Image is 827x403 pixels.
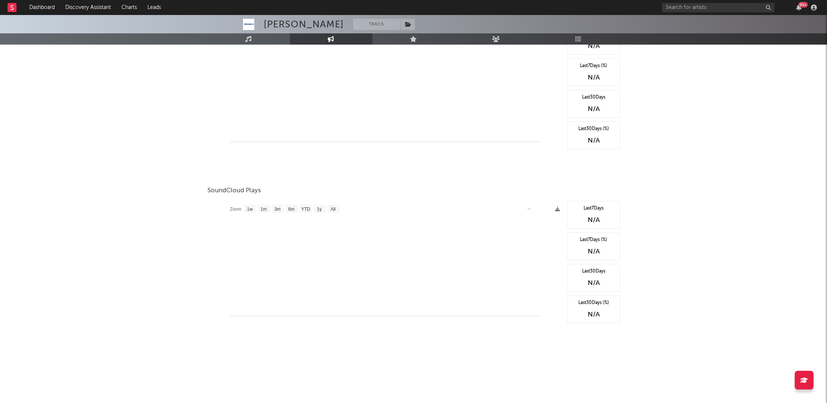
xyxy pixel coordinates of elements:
[288,207,294,212] text: 6m
[572,205,616,212] div: Last 7 Days
[796,4,801,10] button: 99+
[330,207,335,212] text: All
[264,19,344,30] div: [PERSON_NAME]
[260,207,267,212] text: 1m
[572,237,616,243] div: Last 7 Days (%)
[572,105,616,114] div: N/A
[301,207,310,212] text: YTD
[572,310,616,319] div: N/A
[572,300,616,306] div: Last 30 Days (%)
[274,207,281,212] text: 3m
[572,279,616,288] div: N/A
[572,94,616,101] div: Last 30 Days
[230,207,242,212] text: Zoom
[572,216,616,225] div: N/A
[798,2,808,7] div: 99 +
[207,186,261,195] span: SoundCloud Plays
[662,3,774,12] input: Search for artists
[572,247,616,256] div: N/A
[247,207,253,212] text: 1w
[572,268,616,275] div: Last 30 Days
[572,42,616,51] div: N/A
[527,206,531,211] text: →
[572,63,616,69] div: Last 7 Days (%)
[572,126,616,132] div: Last 30 Days (%)
[317,207,322,212] text: 1y
[572,73,616,82] div: N/A
[572,136,616,145] div: N/A
[353,19,400,30] button: Track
